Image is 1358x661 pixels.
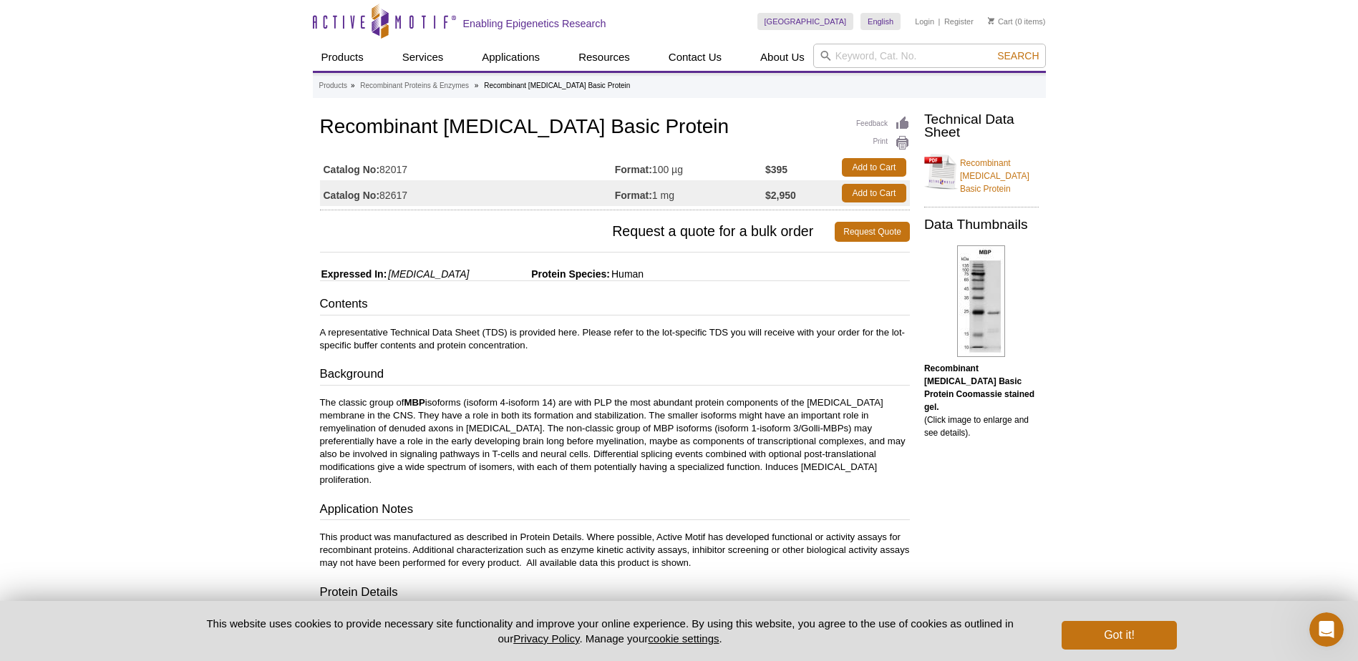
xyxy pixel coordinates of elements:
[615,189,652,202] strong: Format:
[324,163,380,176] strong: Catalog No:
[752,44,813,71] a: About Us
[320,584,910,604] h3: Protein Details
[324,189,380,202] strong: Catalog No:
[757,13,854,30] a: [GEOGRAPHIC_DATA]
[842,158,906,177] a: Add to Cart
[463,17,606,30] h2: Enabling Epigenetics Research
[860,13,901,30] a: English
[360,79,469,92] a: Recombinant Proteins & Enzymes
[842,184,906,202] a: Add to Cart
[313,44,372,71] a: Products
[320,155,615,180] td: 82017
[513,632,579,645] a: Privacy Policy
[473,44,548,71] a: Applications
[924,363,1034,412] b: Recombinant [MEDICAL_DATA] Basic Protein Coomassie stained gel.
[320,326,910,352] p: A representative Technical Data Sheet (TDS) is provided here. Please refer to the lot-specific TD...
[320,501,910,521] h3: Application Notes
[765,189,796,202] strong: $2,950
[939,13,941,30] li: |
[924,113,1039,139] h2: Technical Data Sheet
[388,268,469,280] i: [MEDICAL_DATA]
[484,82,630,89] li: Recombinant [MEDICAL_DATA] Basic Protein
[319,79,347,92] a: Products
[1062,621,1176,650] button: Got it!
[320,268,387,280] span: Expressed In:
[944,16,974,26] a: Register
[924,218,1039,231] h2: Data Thumbnails
[997,50,1039,62] span: Search
[988,13,1046,30] li: (0 items)
[993,49,1043,62] button: Search
[813,44,1046,68] input: Keyword, Cat. No.
[615,180,765,206] td: 1 mg
[320,295,910,315] h3: Contents
[394,44,452,71] a: Services
[856,135,910,151] a: Print
[988,17,994,24] img: Your Cart
[475,82,479,89] li: »
[320,222,835,242] span: Request a quote for a bulk order
[182,616,1039,646] p: This website uses cookies to provide necessary site functionality and improve your online experie...
[660,44,730,71] a: Contact Us
[1309,612,1344,647] iframe: Intercom live chat
[835,222,910,242] a: Request Quote
[856,116,910,132] a: Feedback
[957,245,1005,357] img: Recombinant Myelin Basic Protein Coomassie gel
[648,632,719,645] button: cookie settings
[320,116,910,140] h1: Recombinant [MEDICAL_DATA] Basic Protein
[320,366,910,386] h3: Background
[924,362,1039,439] p: (Click image to enlarge and see details).
[765,163,787,176] strong: $395
[988,16,1013,26] a: Cart
[320,531,910,569] p: This product was manufactured as described in Protein Details. Where possible, Active Motif has d...
[472,268,610,280] span: Protein Species:
[915,16,934,26] a: Login
[610,268,644,280] span: Human
[351,82,355,89] li: »
[320,396,910,486] p: The classic group of isoforms (isoform 4-isoform 14) are with PLP the most abundant protein compo...
[924,148,1039,195] a: Recombinant [MEDICAL_DATA] Basic Protein
[404,397,425,408] strong: MBP
[615,163,652,176] strong: Format:
[570,44,639,71] a: Resources
[320,180,615,206] td: 82617
[615,155,765,180] td: 100 µg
